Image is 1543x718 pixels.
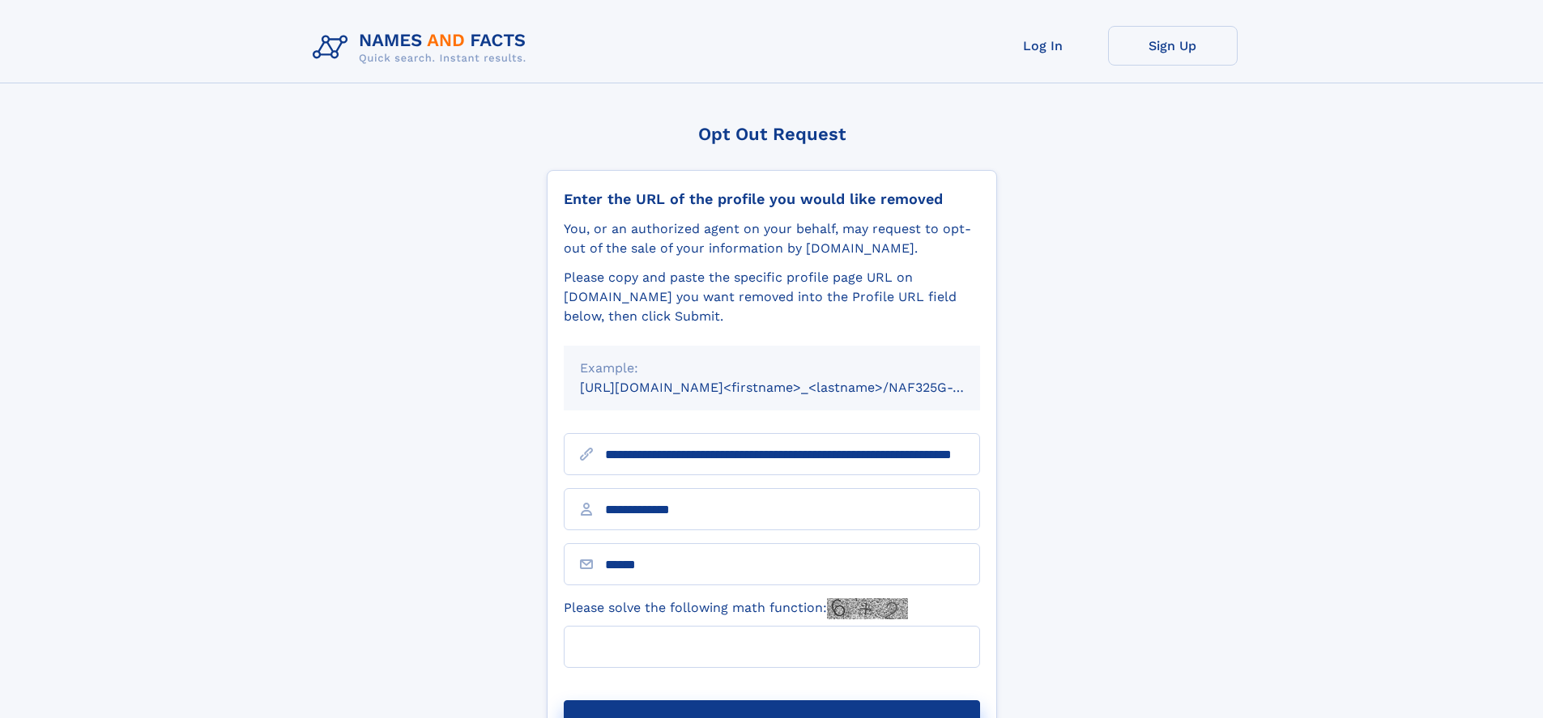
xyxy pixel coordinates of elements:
[1108,26,1238,66] a: Sign Up
[306,26,539,70] img: Logo Names and Facts
[564,190,980,208] div: Enter the URL of the profile you would like removed
[580,380,1011,395] small: [URL][DOMAIN_NAME]<firstname>_<lastname>/NAF325G-xxxxxxxx
[547,124,997,144] div: Opt Out Request
[564,598,908,619] label: Please solve the following math function:
[564,219,980,258] div: You, or an authorized agent on your behalf, may request to opt-out of the sale of your informatio...
[978,26,1108,66] a: Log In
[580,359,964,378] div: Example:
[564,268,980,326] div: Please copy and paste the specific profile page URL on [DOMAIN_NAME] you want removed into the Pr...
